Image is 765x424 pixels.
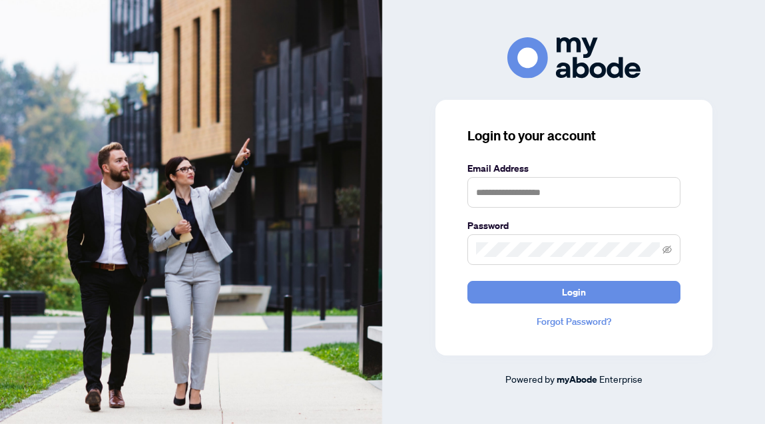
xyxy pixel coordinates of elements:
h3: Login to your account [467,126,680,145]
span: eye-invisible [662,245,672,254]
span: Login [562,282,586,303]
span: Enterprise [599,373,642,385]
button: Login [467,281,680,304]
a: Forgot Password? [467,314,680,329]
span: Powered by [505,373,555,385]
label: Password [467,218,680,233]
a: myAbode [557,372,597,387]
img: ma-logo [507,37,640,78]
label: Email Address [467,161,680,176]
